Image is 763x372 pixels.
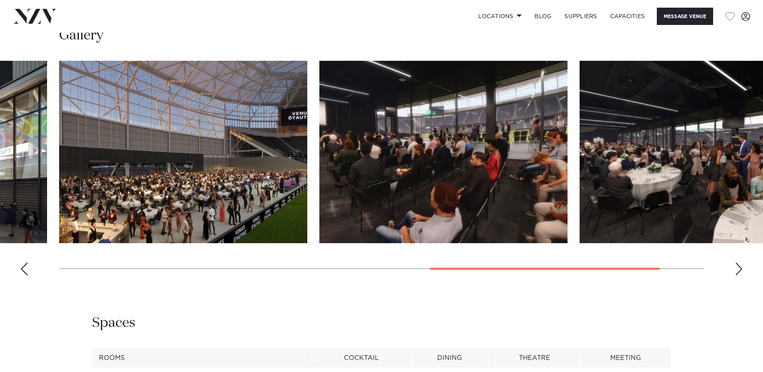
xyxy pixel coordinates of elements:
a: BLOG [528,8,558,25]
th: Dining [411,348,489,368]
a: Locations [472,8,528,25]
button: Message Venue [657,8,713,25]
th: Cocktail [312,348,411,368]
img: Seminar room overlooking One New Zealand Stadium [319,61,568,243]
h2: Gallery [59,27,103,45]
th: Theatre [489,348,580,368]
swiper-slide: 5 / 7 [59,61,307,243]
th: Rooms [92,348,312,368]
th: Meeting [580,348,671,368]
h2: Spaces [92,314,136,332]
a: Capacities [604,8,652,25]
img: nzv-logo.png [13,9,57,23]
a: SUPPLIERS [558,8,603,25]
swiper-slide: 6 / 7 [319,61,568,243]
img: Indoors at One New Zealand Stadium in Christchurch [59,61,307,243]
